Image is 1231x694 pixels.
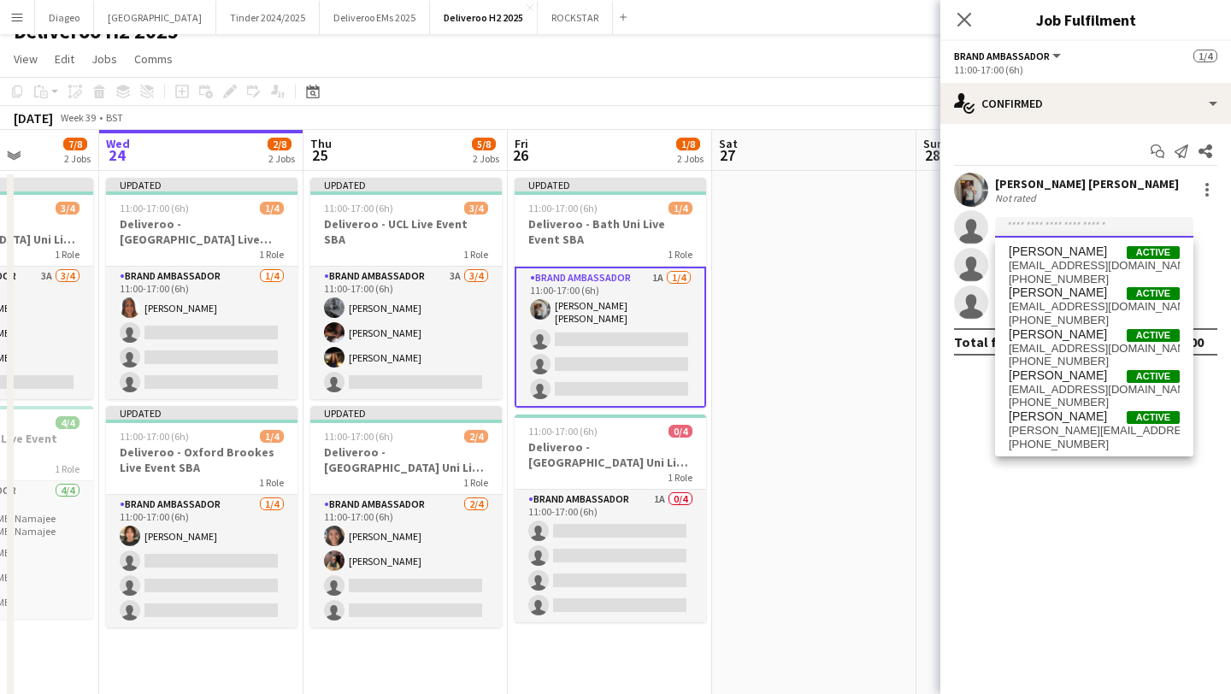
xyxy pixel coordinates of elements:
[103,145,130,165] span: 24
[106,178,297,399] app-job-card: Updated11:00-17:00 (6h)1/4Deliveroo - [GEOGRAPHIC_DATA] Live Event SBA1 RoleBrand Ambassador1/411...
[324,202,393,215] span: 11:00-17:00 (6h)
[1009,259,1180,273] span: melody.abdo@hotmail.com
[310,136,332,151] span: Thu
[120,202,189,215] span: 11:00-17:00 (6h)
[106,111,123,124] div: BST
[1009,355,1180,368] span: +447495447953
[515,178,706,408] app-job-card: Updated11:00-17:00 (6h)1/4Deliveroo - Bath Uni Live Event SBA1 RoleBrand Ambassador1A1/411:00-17:...
[91,51,117,67] span: Jobs
[35,1,94,34] button: Diageo
[923,136,944,151] span: Sun
[63,138,87,150] span: 7/8
[515,439,706,470] h3: Deliveroo - [GEOGRAPHIC_DATA] Uni Live Event SBA
[106,406,297,627] app-job-card: Updated11:00-17:00 (6h)1/4Deliveroo - Oxford Brookes Live Event SBA1 RoleBrand Ambassador1/411:00...
[106,178,297,191] div: Updated
[515,216,706,247] h3: Deliveroo - Bath Uni Live Event SBA
[669,202,692,215] span: 1/4
[1009,383,1180,397] span: jomiadedeji@gmail.com
[85,48,124,70] a: Jobs
[515,415,706,622] app-job-card: 11:00-17:00 (6h)0/4Deliveroo - [GEOGRAPHIC_DATA] Uni Live Event SBA1 RoleBrand Ambassador1A0/411:...
[1009,342,1180,356] span: jackjamesaddison@icloud.com
[1127,411,1180,424] span: Active
[106,495,297,627] app-card-role: Brand Ambassador1/411:00-17:00 (6h)[PERSON_NAME]
[64,152,91,165] div: 2 Jobs
[1009,285,1107,300] span: Jade Adams
[716,145,738,165] span: 27
[528,202,598,215] span: 11:00-17:00 (6h)
[1193,50,1217,62] span: 1/4
[954,50,1050,62] span: Brand Ambassador
[515,136,528,151] span: Fri
[324,430,393,443] span: 11:00-17:00 (6h)
[954,63,1217,76] div: 11:00-17:00 (6h)
[310,406,502,420] div: Updated
[310,267,502,399] app-card-role: Brand Ambassador3A3/411:00-17:00 (6h)[PERSON_NAME][PERSON_NAME][PERSON_NAME]
[259,248,284,261] span: 1 Role
[1009,300,1180,314] span: jadesyadams@gmail.com
[1009,244,1107,259] span: Melody Abderrakib
[310,216,502,247] h3: Deliveroo - UCL Live Event SBA
[668,248,692,261] span: 1 Role
[954,333,1012,350] div: Total fee
[677,152,704,165] div: 2 Jobs
[48,48,81,70] a: Edit
[260,202,284,215] span: 1/4
[463,248,488,261] span: 1 Role
[56,111,99,124] span: Week 39
[472,138,496,150] span: 5/8
[1009,314,1180,327] span: +447305833121
[668,471,692,484] span: 1 Role
[216,1,320,34] button: Tinder 2024/2025
[921,145,944,165] span: 28
[310,495,502,627] app-card-role: Brand Ambassador2/411:00-17:00 (6h)[PERSON_NAME][PERSON_NAME]
[463,476,488,489] span: 1 Role
[430,1,538,34] button: Deliveroo H2 2025
[106,444,297,475] h3: Deliveroo - Oxford Brookes Live Event SBA
[473,152,499,165] div: 2 Jobs
[55,248,80,261] span: 1 Role
[55,462,80,475] span: 1 Role
[134,51,173,67] span: Comms
[464,430,488,443] span: 2/4
[954,50,1063,62] button: Brand Ambassador
[106,267,297,399] app-card-role: Brand Ambassador1/411:00-17:00 (6h)[PERSON_NAME]
[55,51,74,67] span: Edit
[106,136,130,151] span: Wed
[464,202,488,215] span: 3/4
[1127,246,1180,259] span: Active
[120,430,189,443] span: 11:00-17:00 (6h)
[106,216,297,247] h3: Deliveroo - [GEOGRAPHIC_DATA] Live Event SBA
[94,1,216,34] button: [GEOGRAPHIC_DATA]
[106,406,297,420] div: Updated
[320,1,430,34] button: Deliveroo EMs 2025
[14,51,38,67] span: View
[14,109,53,126] div: [DATE]
[940,9,1231,31] h3: Job Fulfilment
[528,425,598,438] span: 11:00-17:00 (6h)
[308,145,332,165] span: 25
[259,476,284,489] span: 1 Role
[260,430,284,443] span: 1/4
[1009,424,1180,438] span: tiffany.aderinto@students.plymouth.ac.uk
[268,152,295,165] div: 2 Jobs
[310,178,502,191] div: Updated
[669,425,692,438] span: 0/4
[538,1,613,34] button: ROCKSTAR
[940,83,1231,124] div: Confirmed
[515,178,706,191] div: Updated
[1009,368,1107,383] span: Jomi Adedeji
[1009,273,1180,286] span: +447931184733
[310,178,502,399] app-job-card: Updated11:00-17:00 (6h)3/4Deliveroo - UCL Live Event SBA1 RoleBrand Ambassador3A3/411:00-17:00 (6...
[310,406,502,627] app-job-card: Updated11:00-17:00 (6h)2/4Deliveroo - [GEOGRAPHIC_DATA] Uni Live Event SBA1 RoleBrand Ambassador2...
[1009,438,1180,451] span: +447948085347
[515,267,706,408] app-card-role: Brand Ambassador1A1/411:00-17:00 (6h)[PERSON_NAME] [PERSON_NAME]
[676,138,700,150] span: 1/8
[56,202,80,215] span: 3/4
[127,48,180,70] a: Comms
